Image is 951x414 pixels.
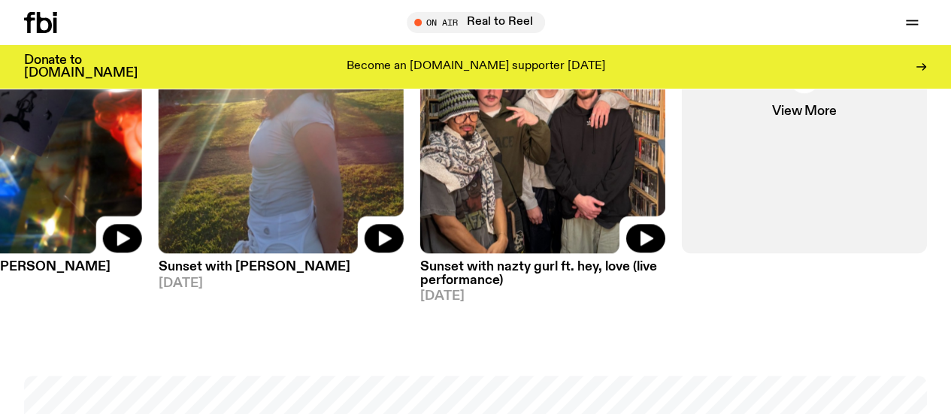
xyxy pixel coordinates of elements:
[159,253,404,289] a: Sunset with [PERSON_NAME][DATE]
[24,54,138,80] h3: Donate to [DOMAIN_NAME]
[159,261,404,273] h3: Sunset with [PERSON_NAME]
[159,277,404,290] span: [DATE]
[772,105,836,118] span: View More
[420,253,665,302] a: Sunset with nazty gurl ft. hey, love (live performance)[DATE]
[407,12,545,33] button: On AirReal to Reel
[420,290,665,303] span: [DATE]
[347,60,605,74] p: Become an [DOMAIN_NAME] supporter [DATE]
[420,261,665,286] h3: Sunset with nazty gurl ft. hey, love (live performance)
